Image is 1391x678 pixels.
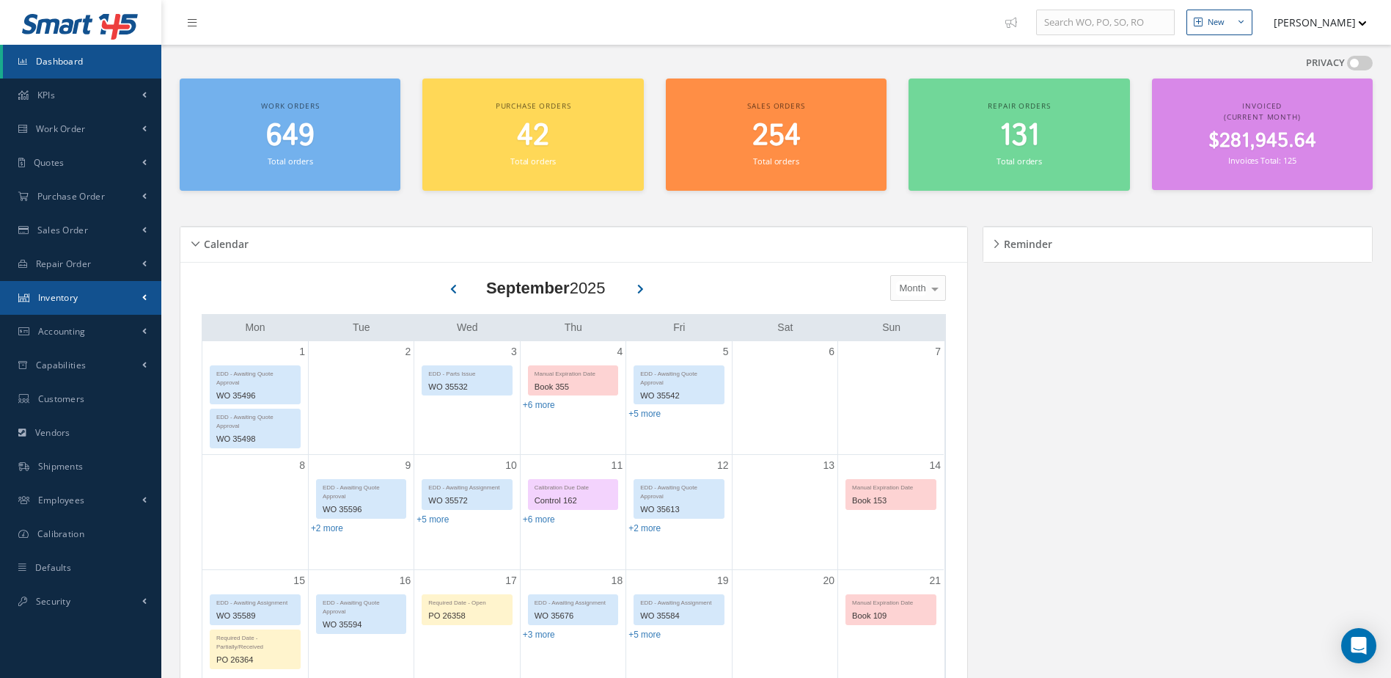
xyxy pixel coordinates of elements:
[1341,628,1376,663] div: Open Intercom Messenger
[666,79,887,191] a: Sales orders 254 Total orders
[308,341,414,455] td: September 2, 2025
[1152,79,1373,190] a: Invoiced (Current Month) $281,945.64 Invoices Total: 125
[774,318,796,337] a: Saturday
[820,570,837,591] a: September 20, 2025
[311,523,343,533] a: Show 2 more events
[210,366,300,387] div: EDD - Awaiting Quote Approval
[35,561,71,574] span: Defaults
[628,523,661,533] a: Show 2 more events
[317,501,405,518] div: WO 35596
[403,455,414,476] a: September 9, 2025
[1186,10,1252,35] button: New
[416,514,449,525] a: Show 5 more events
[414,341,520,455] td: September 3, 2025
[36,123,86,135] span: Work Order
[626,341,732,455] td: September 5, 2025
[634,366,723,387] div: EDD - Awaiting Quote Approval
[242,318,268,337] a: Monday
[1208,16,1225,29] div: New
[753,156,799,167] small: Total orders
[486,279,570,297] b: September
[180,79,400,191] a: Work orders 649 Total orders
[508,341,520,362] a: September 3, 2025
[422,492,511,509] div: WO 35572
[414,454,520,570] td: September 10, 2025
[714,455,732,476] a: September 12, 2025
[838,341,944,455] td: September 7, 2025
[38,291,78,304] span: Inventory
[210,431,300,448] div: WO 35498
[308,454,414,570] td: September 9, 2025
[634,480,723,501] div: EDD - Awaiting Quote Approval
[35,426,70,439] span: Vendors
[1036,10,1175,36] input: Search WO, PO, SO, RO
[34,156,65,169] span: Quotes
[752,115,801,157] span: 254
[38,494,85,506] span: Employees
[199,233,249,251] h5: Calendar
[3,45,161,79] a: Dashboard
[896,281,926,296] span: Month
[523,514,555,525] a: Show 6 more events
[268,156,313,167] small: Total orders
[210,630,300,652] div: Required Date - Partially/Received
[210,652,300,668] div: PO 26364
[422,480,511,492] div: EDD - Awaiting Assignment
[562,318,585,337] a: Thursday
[820,455,837,476] a: September 13, 2025
[202,454,308,570] td: September 8, 2025
[634,387,723,404] div: WO 35542
[634,608,723,624] div: WO 35584
[403,341,414,362] a: September 2, 2025
[36,359,87,371] span: Capabilities
[714,570,732,591] a: September 19, 2025
[36,55,84,68] span: Dashboard
[317,595,405,616] div: EDD - Awaiting Quote Approval
[846,595,936,608] div: Manual Expiration Date
[37,224,88,236] span: Sales Order
[454,318,481,337] a: Wednesday
[732,341,837,455] td: September 6, 2025
[210,409,300,431] div: EDD - Awaiting Quote Approval
[317,480,405,501] div: EDD - Awaiting Quote Approval
[210,387,300,404] div: WO 35496
[732,454,837,570] td: September 13, 2025
[529,595,617,608] div: EDD - Awaiting Assignment
[38,393,85,405] span: Customers
[926,570,944,591] a: September 21, 2025
[37,89,55,101] span: KPIs
[1208,127,1316,156] span: $281,945.64
[36,595,70,608] span: Security
[614,341,625,362] a: September 4, 2025
[1260,8,1367,37] button: [PERSON_NAME]
[747,101,804,111] span: Sales orders
[317,616,405,633] div: WO 35594
[422,379,511,395] div: WO 35532
[502,570,520,591] a: September 17, 2025
[1306,56,1345,70] label: PRIVACY
[999,115,1039,157] span: 131
[202,341,308,455] td: September 1, 2025
[38,325,86,338] span: Accounting
[826,341,837,362] a: September 6, 2025
[502,455,520,476] a: September 10, 2025
[634,595,723,608] div: EDD - Awaiting Assignment
[529,608,617,624] div: WO 35676
[520,341,625,455] td: September 4, 2025
[846,608,936,624] div: Book 109
[626,454,732,570] td: September 12, 2025
[846,492,936,509] div: Book 153
[37,528,84,540] span: Calibration
[520,454,625,570] td: September 11, 2025
[670,318,688,337] a: Friday
[720,341,732,362] a: September 5, 2025
[609,455,626,476] a: September 11, 2025
[529,492,617,509] div: Control 162
[210,608,300,624] div: WO 35589
[997,156,1042,167] small: Total orders
[261,101,319,111] span: Work orders
[628,409,661,419] a: Show 5 more events
[350,318,373,337] a: Tuesday
[37,190,105,203] span: Purchase Order
[523,630,555,640] a: Show 3 more events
